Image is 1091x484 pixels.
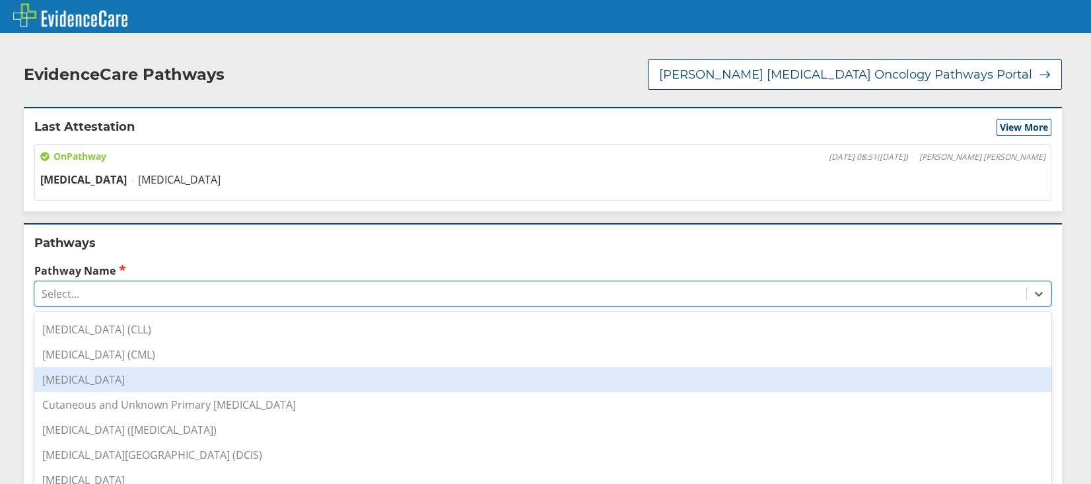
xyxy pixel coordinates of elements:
label: Pathway Name [34,263,1051,278]
div: [MEDICAL_DATA] (CLL) [34,317,1051,342]
img: EvidenceCare [13,3,127,27]
span: [MEDICAL_DATA] [138,172,221,187]
span: [PERSON_NAME] [PERSON_NAME] [919,152,1045,162]
div: [MEDICAL_DATA][GEOGRAPHIC_DATA] (DCIS) [34,442,1051,467]
div: Cutaneous and Unknown Primary [MEDICAL_DATA] [34,392,1051,417]
span: [PERSON_NAME] [MEDICAL_DATA] Oncology Pathways Portal [659,67,1032,83]
h2: EvidenceCare Pathways [24,65,225,85]
span: View More [1000,121,1048,134]
button: View More [997,119,1051,136]
div: [MEDICAL_DATA] [34,367,1051,392]
span: [MEDICAL_DATA] [40,172,127,187]
button: [PERSON_NAME] [MEDICAL_DATA] Oncology Pathways Portal [648,59,1062,90]
div: Select... [42,287,79,301]
span: [DATE] 08:51 ( [DATE] ) [829,152,908,162]
div: [MEDICAL_DATA] (CML) [34,342,1051,367]
span: On Pathway [40,150,106,163]
h2: Pathways [34,235,1051,251]
h2: Last Attestation [34,119,135,136]
div: [MEDICAL_DATA] ([MEDICAL_DATA]) [34,417,1051,442]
